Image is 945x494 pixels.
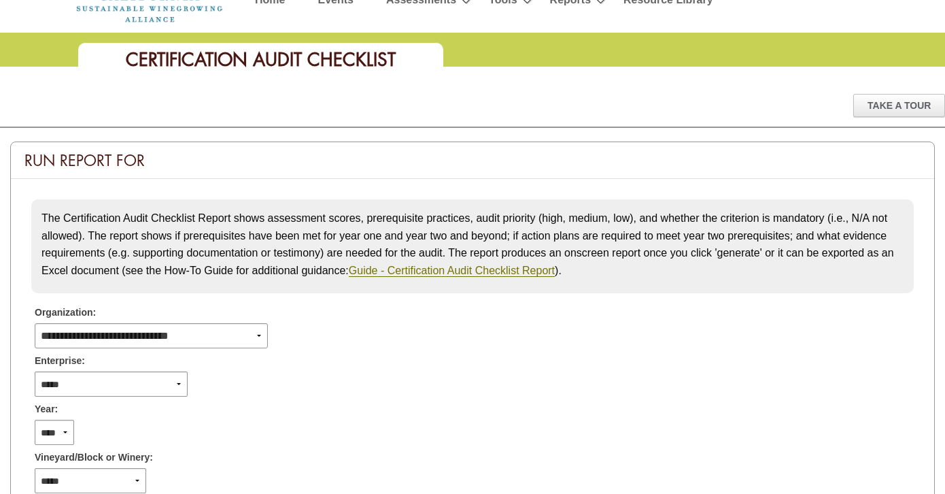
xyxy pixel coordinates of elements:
[35,450,153,465] span: Vineyard/Block or Winery:
[853,94,945,117] div: Take A Tour
[41,210,904,279] p: The Certification Audit Checklist Report shows assessment scores, prerequisite practices, audit p...
[35,354,85,368] span: Enterprise:
[11,142,934,179] div: Run Report For
[126,48,396,71] span: Certification Audit Checklist
[349,265,555,277] a: Guide - Certification Audit Checklist Report
[35,306,96,320] span: Organization:
[35,402,58,416] span: Year:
